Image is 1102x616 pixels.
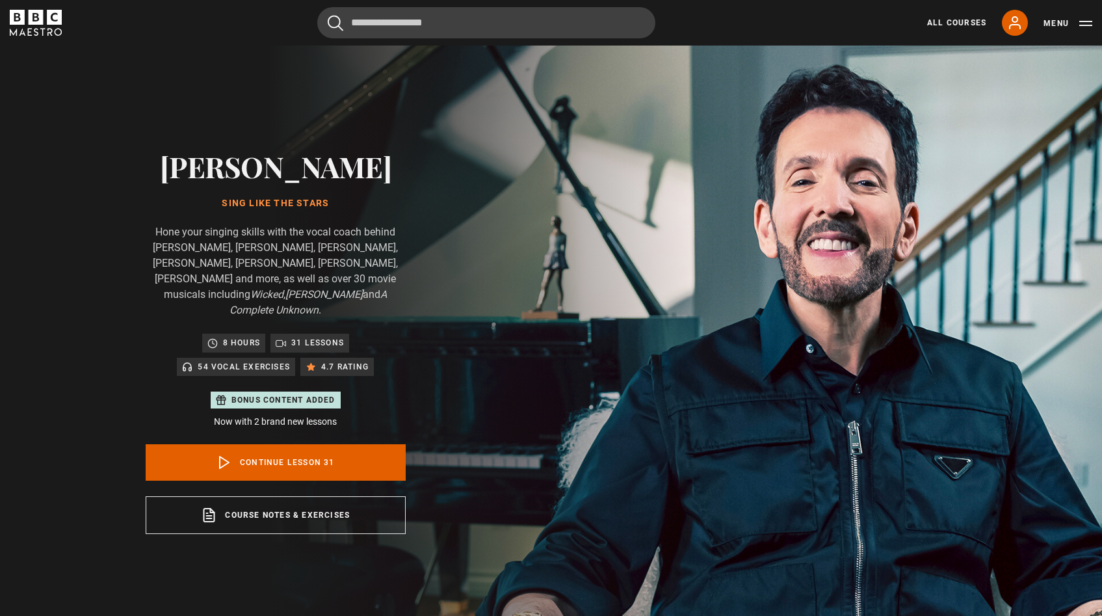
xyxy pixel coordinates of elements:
[146,496,406,534] a: Course notes & exercises
[927,17,986,29] a: All Courses
[285,288,363,301] i: [PERSON_NAME]
[321,360,369,373] p: 4.7 rating
[328,15,343,31] button: Submit the search query
[231,394,335,406] p: Bonus content added
[250,288,283,301] i: Wicked
[146,198,406,209] h1: Sing Like the Stars
[146,150,406,183] h2: [PERSON_NAME]
[146,444,406,481] a: Continue lesson 31
[10,10,62,36] svg: BBC Maestro
[223,336,260,349] p: 8 hours
[291,336,344,349] p: 31 lessons
[317,7,655,38] input: Search
[1043,17,1092,30] button: Toggle navigation
[146,415,406,429] p: Now with 2 brand new lessons
[146,224,406,318] p: Hone your singing skills with the vocal coach behind [PERSON_NAME], [PERSON_NAME], [PERSON_NAME],...
[198,360,290,373] p: 54 Vocal Exercises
